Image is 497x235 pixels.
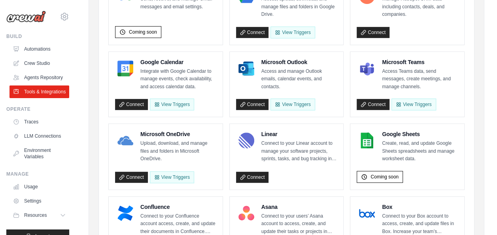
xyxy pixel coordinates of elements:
a: Connect [115,99,148,110]
a: Connect [236,27,269,38]
h4: Microsoft Outlook [261,58,337,66]
p: Create, read, and update Google Sheets spreadsheets and manage worksheet data. [382,140,458,163]
h4: Google Calendar [140,58,216,66]
: View Triggers [150,171,194,183]
h4: Confluence [140,203,216,211]
p: Upload, download, and manage files and folders in Microsoft OneDrive. [140,140,216,163]
: View Triggers [391,99,436,110]
p: Access and manage Outlook emails, calendar events, and contacts. [261,68,337,91]
a: Agents Repository [9,71,69,84]
h4: Box [382,203,458,211]
img: Google Sheets Logo [359,133,375,148]
h4: Linear [261,130,337,138]
div: Operate [6,106,69,112]
h4: Microsoft OneDrive [140,130,216,138]
a: Environment Variables [9,144,69,163]
a: Traces [9,116,69,128]
a: Connect [115,172,148,183]
img: Microsoft Outlook Logo [238,61,254,76]
div: Manage [6,171,69,177]
a: Connect [357,99,389,110]
span: Resources [24,212,47,218]
p: Connect to your Linear account to manage your software projects, sprints, tasks, and bug tracking... [261,140,337,163]
a: LLM Connections [9,130,69,142]
button: View Triggers [150,99,194,110]
h4: Google Sheets [382,130,458,138]
img: Linear Logo [238,133,254,148]
span: Coming soon [129,29,157,35]
span: Coming soon [370,174,399,180]
img: Logo [6,11,46,23]
a: Settings [9,195,69,207]
a: Tools & Integrations [9,85,69,98]
img: Asana Logo [238,205,254,221]
img: Google Calendar Logo [117,61,133,76]
p: Access Teams data, send messages, create meetings, and manage channels. [382,68,458,91]
a: Usage [9,180,69,193]
a: Crew Studio [9,57,69,70]
img: Box Logo [359,205,375,221]
h4: Microsoft Teams [382,58,458,66]
a: Connect [236,99,269,110]
: View Triggers [270,27,315,38]
div: Build [6,33,69,40]
button: Resources [9,209,69,222]
h4: Asana [261,203,337,211]
: View Triggers [270,99,315,110]
p: Integrate with Google Calendar to manage events, check availability, and access calendar data. [140,68,216,91]
a: Automations [9,43,69,55]
img: Microsoft OneDrive Logo [117,133,133,148]
a: Connect [236,172,269,183]
a: Connect [357,27,389,38]
img: Microsoft Teams Logo [359,61,375,76]
img: Confluence Logo [117,205,133,221]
